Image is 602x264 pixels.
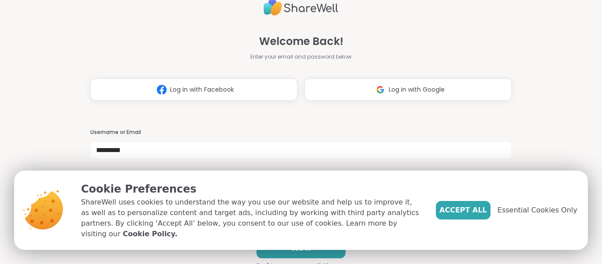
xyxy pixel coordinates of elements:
span: Welcome Back! [259,33,343,49]
img: ShareWell Logomark [153,82,170,98]
span: Log in with Facebook [170,85,234,94]
button: Log in with Google [305,78,512,100]
span: Log in with Google [389,85,445,94]
button: Log in with Facebook [90,78,297,100]
span: Accept All [439,205,487,216]
a: Cookie Policy. [123,229,177,239]
p: Cookie Preferences [81,181,422,197]
span: Essential Cookies Only [498,205,577,216]
p: ShareWell uses cookies to understand the way you use our website and help us to improve it, as we... [81,197,422,239]
button: Accept All [436,201,491,219]
span: Enter your email and password below [250,53,352,61]
img: ShareWell Logomark [372,82,389,98]
h3: Username or Email [90,129,512,136]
